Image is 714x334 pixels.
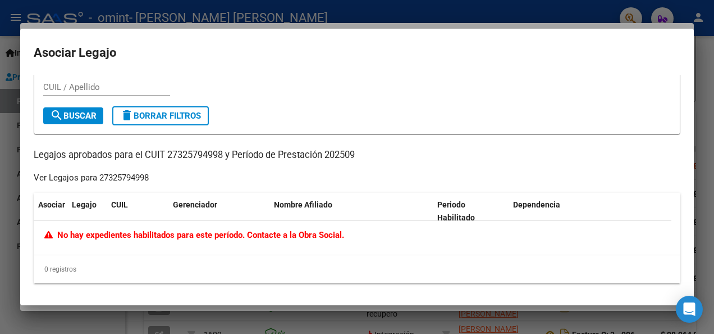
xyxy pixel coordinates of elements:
[34,193,67,230] datatable-header-cell: Asociar
[34,255,680,283] div: 0 registros
[168,193,269,230] datatable-header-cell: Gerenciador
[509,193,672,230] datatable-header-cell: Dependencia
[433,193,509,230] datatable-header-cell: Periodo Habilitado
[34,148,680,163] p: Legajos aprobados para el CUIT 27325794998 y Período de Prestación 202509
[269,193,433,230] datatable-header-cell: Nombre Afiliado
[120,109,134,122] mat-icon: delete
[34,171,149,184] div: Ver Legajos para 27325794998
[50,111,97,121] span: Buscar
[513,200,560,209] span: Dependencia
[676,296,703,323] div: Open Intercom Messenger
[38,200,65,209] span: Asociar
[274,200,332,209] span: Nombre Afiliado
[34,42,680,64] h2: Asociar Legajo
[72,200,97,209] span: Legajo
[43,107,103,124] button: Buscar
[437,200,475,222] span: Periodo Habilitado
[111,200,128,209] span: CUIL
[67,193,107,230] datatable-header-cell: Legajo
[120,111,201,121] span: Borrar Filtros
[173,200,217,209] span: Gerenciador
[107,193,168,230] datatable-header-cell: CUIL
[44,230,344,240] span: No hay expedientes habilitados para este período. Contacte a la Obra Social.
[50,109,63,122] mat-icon: search
[112,106,209,125] button: Borrar Filtros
